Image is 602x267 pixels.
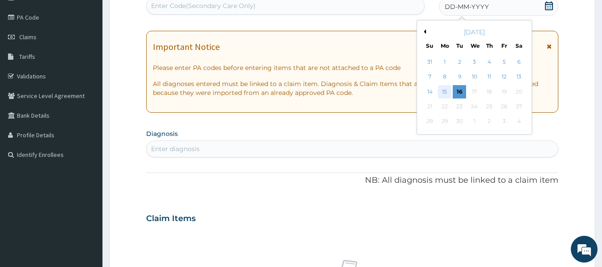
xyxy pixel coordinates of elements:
[19,33,37,41] span: Claims
[438,100,451,113] div: Not available Monday, September 22nd, 2025
[423,100,437,113] div: Not available Sunday, September 21st, 2025
[512,70,526,84] div: Choose Saturday, September 13th, 2025
[52,78,123,168] span: We're online!
[153,63,552,72] p: Please enter PA codes before entering items that are not attached to a PA code
[453,115,467,128] div: Not available Tuesday, September 30th, 2025
[445,2,489,11] span: DD-MM-YYYY
[468,70,481,84] div: Choose Wednesday, September 10th, 2025
[483,55,496,69] div: Choose Thursday, September 4th, 2025
[512,85,526,99] div: Not available Saturday, September 20th, 2025
[423,85,437,99] div: Choose Sunday, September 14th, 2025
[483,85,496,99] div: Not available Thursday, September 18th, 2025
[421,28,528,37] div: [DATE]
[471,42,478,49] div: We
[512,100,526,113] div: Not available Saturday, September 27th, 2025
[438,70,451,84] div: Choose Monday, September 8th, 2025
[153,79,552,97] p: All diagnoses entered must be linked to a claim item. Diagnosis & Claim Items that are visible bu...
[423,55,437,69] div: Choose Sunday, August 31st, 2025
[516,42,523,49] div: Sa
[146,129,178,138] label: Diagnosis
[46,50,150,62] div: Chat with us now
[438,85,451,99] div: Choose Monday, September 15th, 2025
[146,214,196,224] h3: Claim Items
[423,115,437,128] div: Not available Sunday, September 28th, 2025
[146,4,168,26] div: Minimize live chat window
[468,115,481,128] div: Not available Wednesday, October 1st, 2025
[453,55,467,69] div: Choose Tuesday, September 2nd, 2025
[497,100,511,113] div: Not available Friday, September 26th, 2025
[468,55,481,69] div: Choose Wednesday, September 3rd, 2025
[438,115,451,128] div: Not available Monday, September 29th, 2025
[483,115,496,128] div: Not available Thursday, October 2nd, 2025
[486,42,493,49] div: Th
[468,100,481,113] div: Not available Wednesday, September 24th, 2025
[153,42,220,52] h1: Important Notice
[422,29,426,34] button: Previous Month
[438,55,451,69] div: Choose Monday, September 1st, 2025
[453,70,467,84] div: Choose Tuesday, September 9th, 2025
[512,115,526,128] div: Not available Saturday, October 4th, 2025
[453,100,467,113] div: Not available Tuesday, September 23rd, 2025
[497,55,511,69] div: Choose Friday, September 5th, 2025
[497,70,511,84] div: Choose Friday, September 12th, 2025
[19,53,35,61] span: Tariffs
[500,42,508,49] div: Fr
[456,42,463,49] div: Tu
[497,85,511,99] div: Not available Friday, September 19th, 2025
[441,42,448,49] div: Mo
[483,100,496,113] div: Not available Thursday, September 25th, 2025
[426,42,434,49] div: Su
[468,85,481,99] div: Not available Wednesday, September 17th, 2025
[483,70,496,84] div: Choose Thursday, September 11th, 2025
[423,70,437,84] div: Choose Sunday, September 7th, 2025
[453,85,467,99] div: Choose Tuesday, September 16th, 2025
[151,144,200,153] div: Enter diagnosis
[4,175,170,206] textarea: Type your message and hit 'Enter'
[512,55,526,69] div: Choose Saturday, September 6th, 2025
[146,175,559,186] p: NB: All diagnosis must be linked to a claim item
[16,45,36,67] img: d_794563401_company_1708531726252_794563401
[497,115,511,128] div: Not available Friday, October 3rd, 2025
[422,55,526,129] div: month 2025-09
[151,1,256,10] div: Enter Code(Secondary Care Only)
